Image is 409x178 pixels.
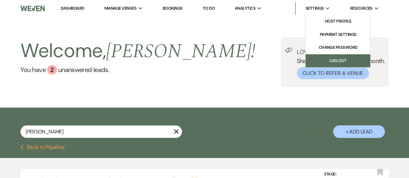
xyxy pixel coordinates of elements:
[293,47,385,79] div: Share the love & earn a free month.
[350,5,372,12] span: Resources
[20,37,255,65] h2: Welcome,
[306,28,370,41] a: Payment Settings
[297,67,369,79] button: Click to Refer a Venue
[20,145,65,150] button: Back to Pipeline
[333,125,385,138] button: + Add Lead
[235,5,255,12] span: Analytics
[309,31,367,38] li: Payment Settings
[61,5,84,12] a: Dashboard
[309,18,367,25] li: Host Profile
[20,2,44,15] img: Weven Logo
[47,65,57,75] div: 2
[309,44,367,51] li: Change Password
[297,47,385,55] p: Love ?
[285,47,293,53] img: loud-speaker-illustration.svg
[306,15,370,28] a: Host Profile
[306,54,370,67] a: Log Out
[305,5,324,12] span: Settings
[324,171,372,178] label: Stage:
[20,65,255,75] a: You have 2 unanswered leads.
[306,41,370,54] a: Change Password
[104,5,136,12] span: Manage Venues
[203,5,215,11] a: To Do
[106,37,255,66] span: [PERSON_NAME] !
[20,125,182,138] input: Search by name, event date, email address or phone number
[163,5,183,11] a: Bookings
